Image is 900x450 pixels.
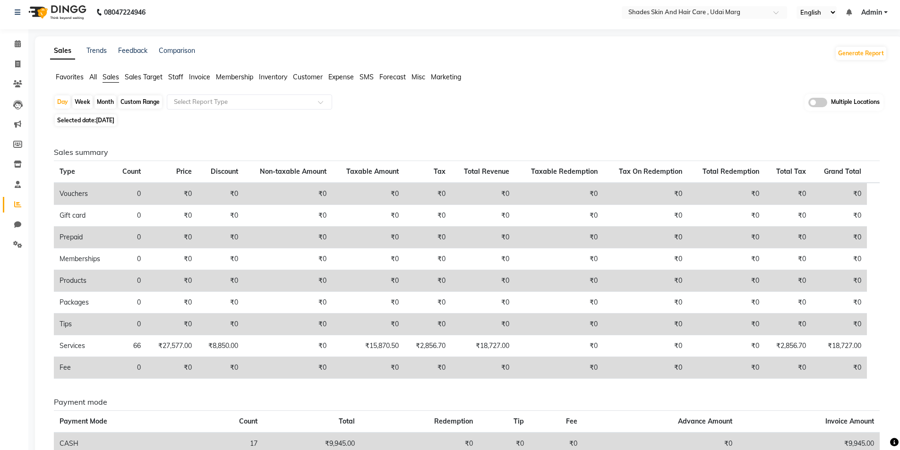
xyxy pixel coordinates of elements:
a: Sales [50,42,75,59]
td: ₹0 [603,270,688,292]
td: ₹0 [515,314,603,335]
td: ₹0 [244,248,332,270]
td: ₹0 [603,205,688,227]
td: ₹0 [688,248,765,270]
td: ₹0 [332,205,404,227]
td: ₹0 [515,270,603,292]
td: ₹0 [332,227,404,248]
td: ₹0 [603,183,688,205]
h6: Payment mode [54,398,880,407]
td: ₹0 [332,270,404,292]
td: ₹0 [812,314,867,335]
td: ₹0 [197,248,244,270]
td: ₹0 [515,205,603,227]
div: Custom Range [118,95,162,109]
a: Feedback [118,46,147,55]
td: ₹2,856.70 [404,335,451,357]
span: Multiple Locations [831,98,880,107]
td: Services [54,335,113,357]
td: ₹0 [603,314,688,335]
span: Selected date: [55,114,117,126]
div: Month [94,95,116,109]
td: ₹0 [603,292,688,314]
td: ₹0 [451,314,515,335]
td: ₹0 [603,335,688,357]
span: Admin [861,8,882,17]
span: All [89,73,97,81]
td: Prepaid [54,227,113,248]
span: Sales [103,73,119,81]
td: ₹0 [765,292,812,314]
span: Price [176,167,192,176]
td: ₹0 [765,357,812,379]
td: ₹27,577.00 [146,335,197,357]
td: ₹0 [765,183,812,205]
span: Discount [211,167,238,176]
a: Trends [86,46,107,55]
td: ₹0 [404,205,451,227]
td: ₹0 [404,357,451,379]
td: ₹0 [812,357,867,379]
span: Tip [514,417,524,425]
td: ₹0 [197,205,244,227]
span: Total Redemption [703,167,759,176]
td: Vouchers [54,183,113,205]
span: Count [122,167,141,176]
td: 0 [113,314,146,335]
td: ₹0 [688,292,765,314]
div: Day [55,95,70,109]
td: ₹2,856.70 [765,335,812,357]
td: ₹0 [404,227,451,248]
td: ₹0 [451,357,515,379]
span: Customer [293,73,323,81]
td: ₹0 [688,270,765,292]
span: Misc [411,73,425,81]
td: ₹0 [404,314,451,335]
td: ₹0 [404,248,451,270]
td: ₹0 [603,357,688,379]
td: ₹0 [812,227,867,248]
span: Non-taxable Amount [260,167,326,176]
span: Expense [328,73,354,81]
h6: Sales summary [54,148,880,157]
td: ₹0 [515,248,603,270]
button: Generate Report [836,47,886,60]
td: ₹0 [451,292,515,314]
span: Total [339,417,355,425]
td: ₹0 [688,335,765,357]
td: ₹0 [244,227,332,248]
td: ₹0 [451,248,515,270]
td: ₹0 [197,314,244,335]
td: ₹0 [765,205,812,227]
td: ₹0 [812,183,867,205]
td: Tips [54,314,113,335]
td: ₹0 [244,205,332,227]
td: ₹0 [244,314,332,335]
td: ₹0 [812,205,867,227]
td: ₹0 [332,248,404,270]
span: Type [60,167,75,176]
td: 0 [113,357,146,379]
td: Gift card [54,205,113,227]
span: [DATE] [96,117,114,124]
td: ₹0 [146,314,197,335]
span: Staff [168,73,183,81]
span: Favorites [56,73,84,81]
span: Taxable Amount [346,167,399,176]
td: ₹0 [688,183,765,205]
span: Tax On Redemption [619,167,682,176]
span: Redemption [434,417,473,425]
td: ₹0 [688,357,765,379]
td: ₹0 [688,227,765,248]
td: ₹0 [146,205,197,227]
td: ₹0 [451,183,515,205]
td: ₹0 [812,248,867,270]
td: ₹0 [244,335,332,357]
td: 0 [113,270,146,292]
td: ₹0 [146,357,197,379]
td: ₹0 [146,227,197,248]
td: ₹0 [765,270,812,292]
td: ₹8,850.00 [197,335,244,357]
td: 0 [113,227,146,248]
td: ₹0 [765,227,812,248]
